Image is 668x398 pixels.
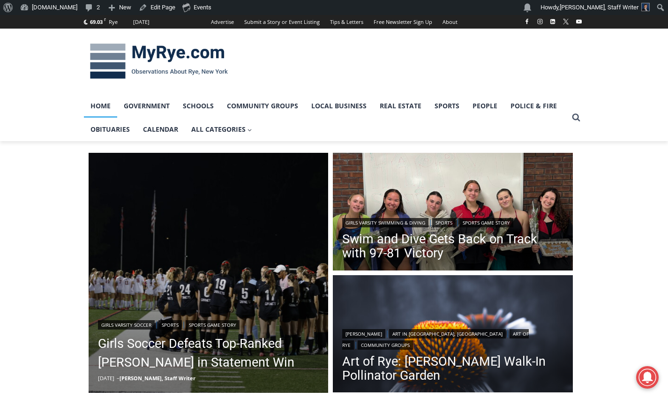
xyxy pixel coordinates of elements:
a: Free Newsletter Sign Up [368,15,437,29]
nav: Secondary Navigation [206,15,463,29]
a: Swim and Dive Gets Back on Track with 97-81 Victory [342,232,563,260]
a: Sports [428,94,466,118]
a: Linkedin [547,16,558,27]
a: Submit a Story or Event Listing [239,15,325,29]
img: Charlie Morris headshot PROFESSIONAL HEADSHOT [641,3,650,11]
a: Advertise [206,15,239,29]
a: [PERSON_NAME], Staff Writer [120,375,195,382]
a: Sports [432,218,456,227]
a: Tips & Letters [325,15,368,29]
time: [DATE] [98,375,114,382]
a: Girls Varsity Soccer [98,320,155,330]
a: Girls Soccer Defeats Top-Ranked [PERSON_NAME] in Statement Win [98,334,319,372]
a: Sports Game Story [459,218,513,227]
a: Government [117,94,176,118]
a: Home [84,94,117,118]
a: All Categories [185,118,259,141]
div: | | [342,216,563,227]
a: Schools [176,94,220,118]
a: YouTube [573,16,585,27]
a: Real Estate [373,94,428,118]
a: [PERSON_NAME] [342,329,385,338]
a: Girls Varsity Swimming & Diving [342,218,428,227]
a: Community Groups [220,94,305,118]
span: – [117,375,120,382]
a: X [560,16,571,27]
img: (PHOTO: Members of the Rye - Rye Neck - Blind Brook Varsity Swim and Dive team fresh from a victo... [333,153,573,273]
span: All Categories [191,124,252,135]
span: 69.03 [90,18,103,25]
nav: Primary Navigation [84,94,568,142]
a: Read More Swim and Dive Gets Back on Track with 97-81 Victory [333,153,573,273]
a: Read More Art of Rye: Edith Read Walk-In Pollinator Garden [333,275,573,395]
a: Sports [158,320,182,330]
a: Facebook [521,16,533,27]
div: Rye [109,18,118,26]
img: MyRye.com [84,37,234,86]
a: Art in [GEOGRAPHIC_DATA], [GEOGRAPHIC_DATA] [389,329,506,338]
a: Sports Game Story [186,320,240,330]
a: Obituaries [84,118,136,141]
img: (PHOTO: The Rye Girls Soccer team from September 27, 2025. Credit: Alvar Lee.) [89,153,329,393]
div: | | [98,318,319,330]
span: [PERSON_NAME], Staff Writer [560,4,638,11]
a: Police & Fire [504,94,563,118]
img: [PHOTO: Edith Read Walk-In Pollinator Garden. Native plants attract bees, butterflies, and hummin... [333,275,573,395]
a: Read More Girls Soccer Defeats Top-Ranked Albertus Magnus in Statement Win [89,153,329,393]
a: Art of Rye: [PERSON_NAME] Walk-In Pollinator Garden [342,354,563,383]
div: | | | [342,327,563,350]
a: Calendar [136,118,185,141]
a: Local Business [305,94,373,118]
span: F [104,17,106,22]
button: View Search Form [568,109,585,126]
a: Instagram [534,16,546,27]
a: Community Groups [358,340,413,350]
a: People [466,94,504,118]
a: About [437,15,463,29]
div: [DATE] [133,18,150,26]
